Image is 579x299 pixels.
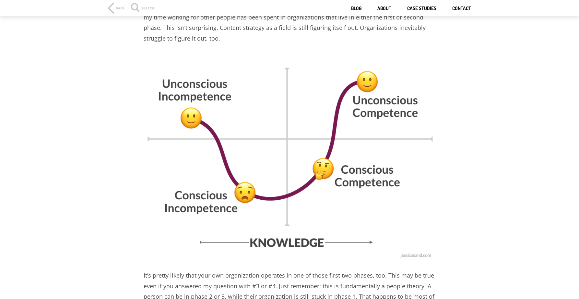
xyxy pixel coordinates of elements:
[144,2,435,44] p: Your answer will, of course, place you squarely in one of the four stages of learning competence....
[452,6,471,12] a: Contact
[407,6,436,12] a: Case studies
[108,3,124,14] a: Back
[116,6,124,10] div: Back
[351,6,361,12] a: Blog
[131,6,154,13] div: Search
[144,53,435,261] img: Diagram of four quadrants with one emoji in each quadrant depicting the four stages of learning, ...
[377,6,391,12] a: About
